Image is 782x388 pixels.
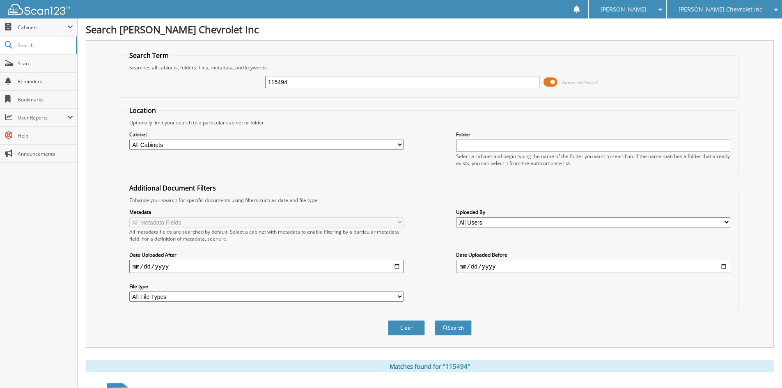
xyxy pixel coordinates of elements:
[679,7,762,12] span: [PERSON_NAME] Chevrolet Inc
[456,131,730,138] label: Folder
[125,119,734,126] div: Optionally limit your search to a particular cabinet or folder
[125,106,160,115] legend: Location
[18,60,73,67] span: Scan
[129,283,404,290] label: File type
[86,23,774,36] h1: Search [PERSON_NAME] Chevrolet Inc
[129,260,404,273] input: start
[456,153,730,167] div: Select a cabinet and begin typing the name of the folder you want to search in. If the name match...
[125,51,173,60] legend: Search Term
[601,7,647,12] span: [PERSON_NAME]
[456,209,730,216] label: Uploaded By
[18,114,67,121] span: User Reports
[18,150,73,157] span: Announcements
[129,131,404,138] label: Cabinet
[456,251,730,258] label: Date Uploaded Before
[18,42,72,49] span: Search
[216,235,226,242] a: here
[129,209,404,216] label: Metadata
[18,78,73,85] span: Reminders
[562,79,599,85] span: Advanced Search
[125,64,734,71] div: Searches all cabinets, folders, files, metadata, and keywords
[8,4,70,15] img: scan123-logo-white.svg
[129,251,404,258] label: Date Uploaded After
[125,184,220,193] legend: Additional Document Filters
[388,320,425,335] button: Clear
[456,260,730,273] input: end
[129,228,404,242] div: All metadata fields are searched by default. Select a cabinet with metadata to enable filtering b...
[125,197,734,204] div: Enhance your search for specific documents using filters such as date and file type.
[18,24,67,31] span: Cabinets
[18,132,73,139] span: Help
[435,320,472,335] button: Search
[86,360,774,372] div: Matches found for "115494"
[18,96,73,103] span: Bookmarks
